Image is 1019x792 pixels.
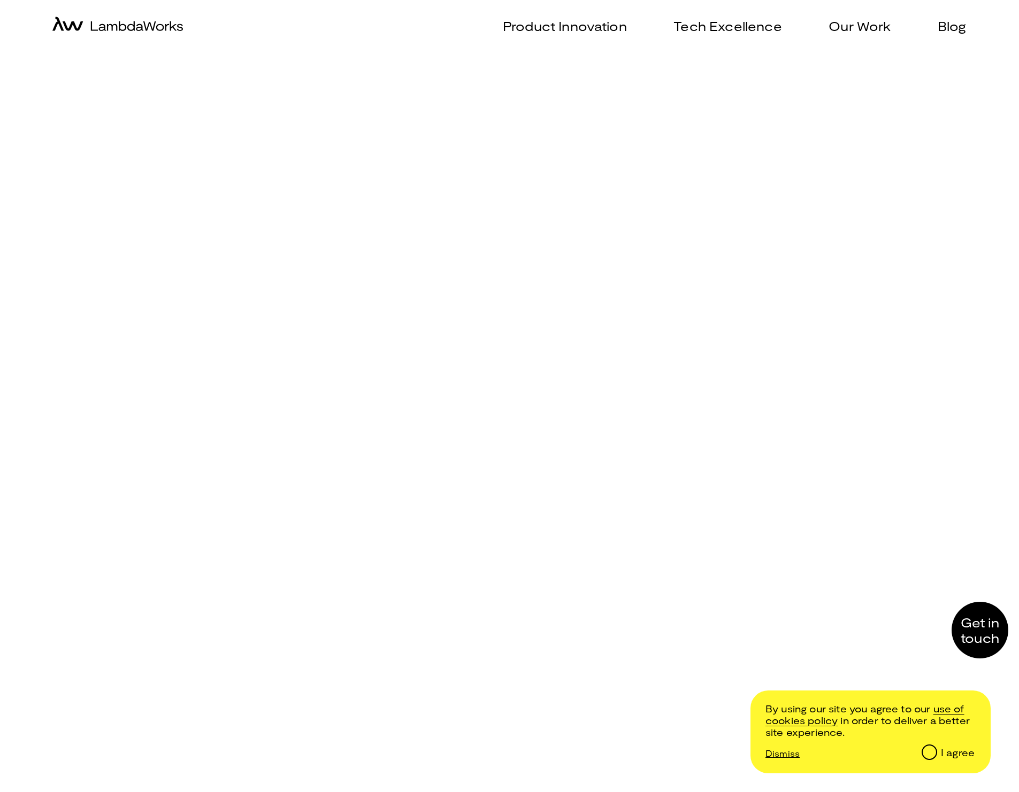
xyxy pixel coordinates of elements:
div: I agree [941,747,975,759]
a: Blog [925,18,967,34]
p: Tech Excellence [673,18,782,34]
p: Dismiss [765,748,800,758]
a: /cookie-and-privacy-policy [765,703,964,726]
p: Our Work [829,18,891,34]
a: Our Work [816,18,891,34]
a: home-icon [52,17,183,35]
a: Tech Excellence [661,18,782,34]
p: Blog [938,18,967,34]
a: Product Innovation [490,18,627,34]
p: By using our site you agree to our in order to deliver a better site experience. [765,703,975,738]
p: Product Innovation [503,18,627,34]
